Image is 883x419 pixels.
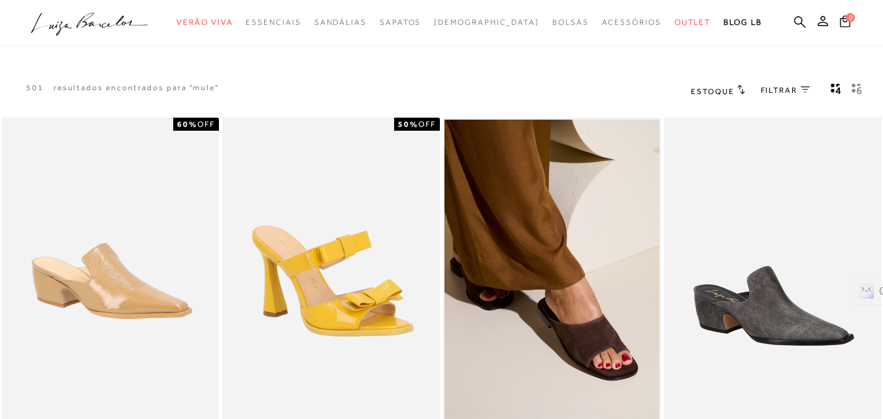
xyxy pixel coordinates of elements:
[836,14,854,32] button: 0
[675,18,711,27] span: Outlet
[176,18,233,27] span: Verão Viva
[197,120,215,129] span: OFF
[314,10,367,35] a: categoryNavScreenReaderText
[675,10,711,35] a: categoryNavScreenReaderText
[846,13,855,22] span: 0
[602,18,661,27] span: Acessórios
[380,10,421,35] a: categoryNavScreenReaderText
[176,10,233,35] a: categoryNavScreenReaderText
[827,82,845,99] button: Mostrar 4 produtos por linha
[434,18,539,27] span: [DEMOGRAPHIC_DATA]
[398,120,418,129] strong: 50%
[314,18,367,27] span: Sandálias
[418,120,436,129] span: OFF
[602,10,661,35] a: categoryNavScreenReaderText
[54,82,219,93] : resultados encontrados para "mule"
[380,18,421,27] span: Sapatos
[691,87,734,96] span: Estoque
[552,10,589,35] a: categoryNavScreenReaderText
[761,85,797,96] span: FILTRAR
[724,10,761,35] a: BLOG LB
[177,120,197,129] strong: 60%
[26,82,44,93] p: 501
[848,82,866,99] button: gridText6Desc
[246,10,301,35] a: categoryNavScreenReaderText
[724,18,761,27] span: BLOG LB
[552,18,589,27] span: Bolsas
[246,18,301,27] span: Essenciais
[434,10,539,35] a: noSubCategoriesText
